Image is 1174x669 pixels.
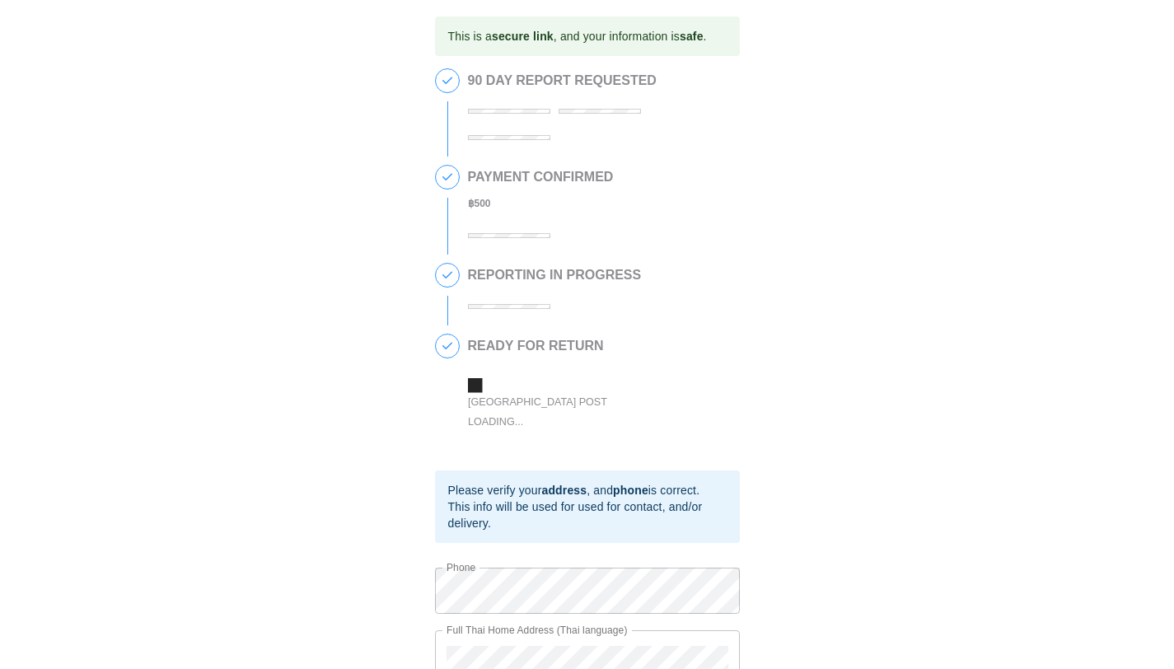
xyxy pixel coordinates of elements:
[680,30,704,43] b: safe
[468,392,641,431] div: [GEOGRAPHIC_DATA] Post Loading...
[541,484,587,497] b: address
[436,334,459,358] span: 4
[468,268,642,283] h2: REPORTING IN PROGRESS
[436,264,459,287] span: 3
[492,30,554,43] b: secure link
[613,484,648,497] b: phone
[468,339,715,353] h2: READY FOR RETURN
[468,73,732,88] h2: 90 DAY REPORT REQUESTED
[468,170,614,185] h2: PAYMENT CONFIRMED
[448,482,727,498] div: Please verify your , and is correct.
[448,21,707,51] div: This is a , and your information is .
[436,166,459,189] span: 2
[448,498,727,531] div: This info will be used for used for contact, and/or delivery.
[436,69,459,92] span: 1
[468,198,491,209] b: ฿ 500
